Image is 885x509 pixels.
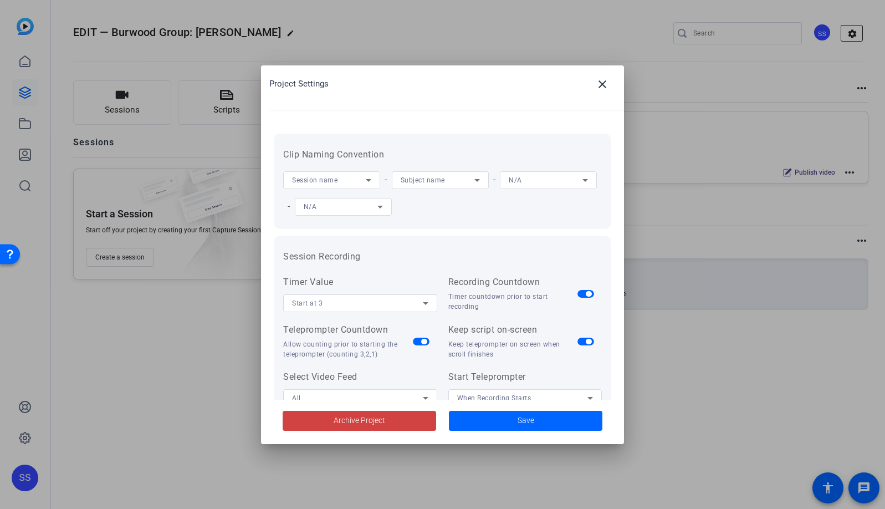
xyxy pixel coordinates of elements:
div: Timer countdown prior to start recording [448,292,578,312]
span: Archive Project [334,415,385,426]
div: Recording Countdown [448,276,578,289]
div: Keep script on-screen [448,323,578,337]
h3: Clip Naming Convention [283,148,602,161]
div: Timer Value [283,276,437,289]
span: All [292,394,301,402]
h3: Session Recording [283,250,602,263]
span: - [380,174,392,185]
div: Allow counting prior to starting the teleprompter (counting 3,2,1) [283,339,413,359]
button: Save [449,411,602,431]
span: - [283,201,295,211]
div: Teleprompter Countdown [283,323,413,337]
span: Save [518,415,534,426]
span: - [489,174,500,185]
div: Project Settings [269,71,624,98]
span: Subject name [401,176,445,184]
span: N/A [509,176,522,184]
span: Session name [292,176,337,184]
span: When Recording Starts [457,394,531,402]
mat-icon: close [596,78,609,91]
button: Archive Project [283,411,436,431]
div: Start Teleprompter [448,370,602,384]
div: Select Video Feed [283,370,437,384]
span: Start at 3 [292,299,323,307]
span: N/A [304,203,317,211]
div: Keep teleprompter on screen when scroll finishes [448,339,578,359]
